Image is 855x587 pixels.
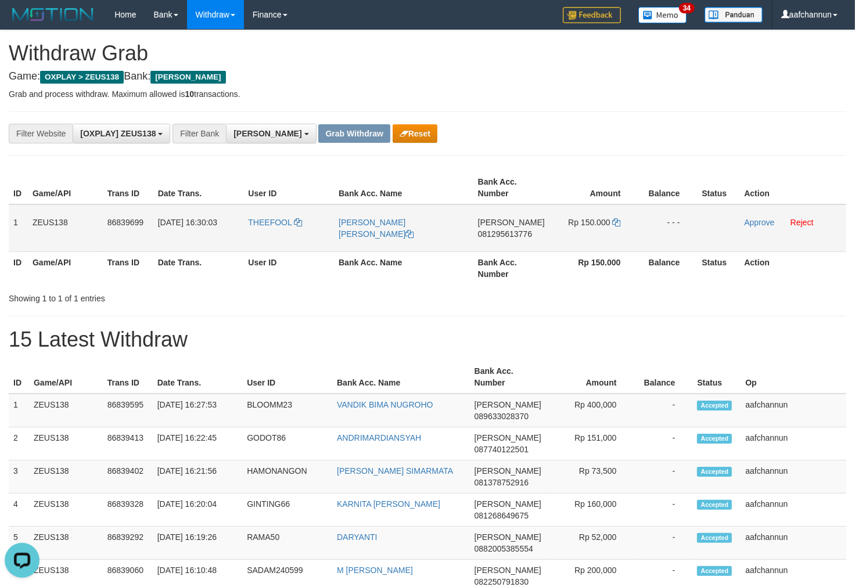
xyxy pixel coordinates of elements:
[332,361,470,394] th: Bank Acc. Name
[29,427,103,460] td: ZEUS138
[173,124,226,143] div: Filter Bank
[697,566,732,576] span: Accepted
[739,251,846,285] th: Action
[475,478,529,487] span: Copy 081378752916 to clipboard
[697,500,732,510] span: Accepted
[9,171,28,204] th: ID
[107,218,143,227] span: 86839699
[103,251,153,285] th: Trans ID
[549,171,638,204] th: Amount
[337,466,453,476] a: [PERSON_NAME] SIMARMATA
[103,460,153,494] td: 86839402
[741,361,846,394] th: Op
[337,499,440,509] a: KARNITA [PERSON_NAME]
[546,460,634,494] td: Rp 73,500
[185,89,194,99] strong: 10
[638,7,687,23] img: Button%20Memo.svg
[337,566,413,575] a: M [PERSON_NAME]
[697,251,739,285] th: Status
[9,394,29,427] td: 1
[153,394,243,427] td: [DATE] 16:27:53
[103,494,153,527] td: 86839328
[243,251,334,285] th: User ID
[103,527,153,560] td: 86839292
[80,129,156,138] span: [OXPLAY] ZEUS138
[546,361,634,394] th: Amount
[634,361,693,394] th: Balance
[692,361,741,394] th: Status
[475,433,541,442] span: [PERSON_NAME]
[9,6,97,23] img: MOTION_logo.png
[242,527,332,560] td: RAMA50
[741,460,846,494] td: aafchannun
[475,532,541,542] span: [PERSON_NAME]
[337,532,378,542] a: DARYANTI
[634,460,693,494] td: -
[470,361,546,394] th: Bank Acc. Number
[28,171,103,204] th: Game/API
[568,218,610,227] span: Rp 150.000
[9,88,846,100] p: Grab and process withdraw. Maximum allowed is transactions.
[475,511,529,520] span: Copy 081268649675 to clipboard
[478,229,532,239] span: Copy 081295613776 to clipboard
[242,427,332,460] td: GODOT86
[613,218,621,227] a: Copy 150000 to clipboard
[473,251,549,285] th: Bank Acc. Number
[741,527,846,560] td: aafchannun
[634,494,693,527] td: -
[28,251,103,285] th: Game/API
[226,124,316,143] button: [PERSON_NAME]
[334,251,473,285] th: Bank Acc. Name
[638,204,698,252] td: - - -
[697,533,732,543] span: Accepted
[475,445,529,454] span: Copy 087740122501 to clipboard
[546,494,634,527] td: Rp 160,000
[233,129,301,138] span: [PERSON_NAME]
[9,361,29,394] th: ID
[29,494,103,527] td: ZEUS138
[153,427,243,460] td: [DATE] 16:22:45
[634,527,693,560] td: -
[9,460,29,494] td: 3
[697,467,732,477] span: Accepted
[5,5,39,39] button: Open LiveChat chat widget
[103,361,153,394] th: Trans ID
[248,218,302,227] a: THEEFOOL
[153,527,243,560] td: [DATE] 16:19:26
[791,218,814,227] a: Reject
[634,394,693,427] td: -
[29,361,103,394] th: Game/API
[478,218,545,227] span: [PERSON_NAME]
[393,124,437,143] button: Reset
[318,124,390,143] button: Grab Withdraw
[705,7,763,23] img: panduan.png
[475,577,529,586] span: Copy 082250791830 to clipboard
[153,361,243,394] th: Date Trans.
[697,401,732,410] span: Accepted
[243,171,334,204] th: User ID
[29,394,103,427] td: ZEUS138
[679,3,695,13] span: 34
[9,527,29,560] td: 5
[634,427,693,460] td: -
[150,71,225,84] span: [PERSON_NAME]
[9,494,29,527] td: 4
[242,494,332,527] td: GINTING66
[242,460,332,494] td: HAMONANGON
[475,499,541,509] span: [PERSON_NAME]
[741,427,846,460] td: aafchannun
[739,171,846,204] th: Action
[29,527,103,560] td: ZEUS138
[475,466,541,476] span: [PERSON_NAME]
[475,400,541,409] span: [PERSON_NAME]
[103,171,153,204] th: Trans ID
[337,433,421,442] a: ANDRIMARDIANSYAH
[697,171,739,204] th: Status
[153,494,243,527] td: [DATE] 16:20:04
[334,171,473,204] th: Bank Acc. Name
[9,71,846,82] h4: Game: Bank:
[546,527,634,560] td: Rp 52,000
[339,218,414,239] a: [PERSON_NAME] [PERSON_NAME]
[248,218,292,227] span: THEEFOOL
[337,400,433,409] a: VANDIK BIMA NUGROHO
